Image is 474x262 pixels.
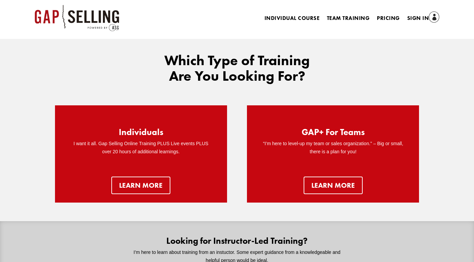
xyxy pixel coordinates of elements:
[264,16,319,23] a: Individual Course
[131,236,343,248] h2: Looking for Instructor-Led Training?
[111,177,170,194] a: Learn more
[260,140,406,156] p: “I’m here to level-up my team or sales organization.” – Big or small, there is a plan for you!
[327,16,369,23] a: Team Training
[377,16,399,23] a: Pricing
[153,53,322,87] h2: Which Type of Training Are You Looking For?
[407,14,440,23] a: Sign In
[119,128,163,140] h2: Individuals
[302,128,365,140] h2: GAP+ For Teams
[68,140,214,156] p: I want it all. Gap Selling Online Training PLUS Live events PLUS over 20 hours of additional lear...
[304,177,363,194] a: learn more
